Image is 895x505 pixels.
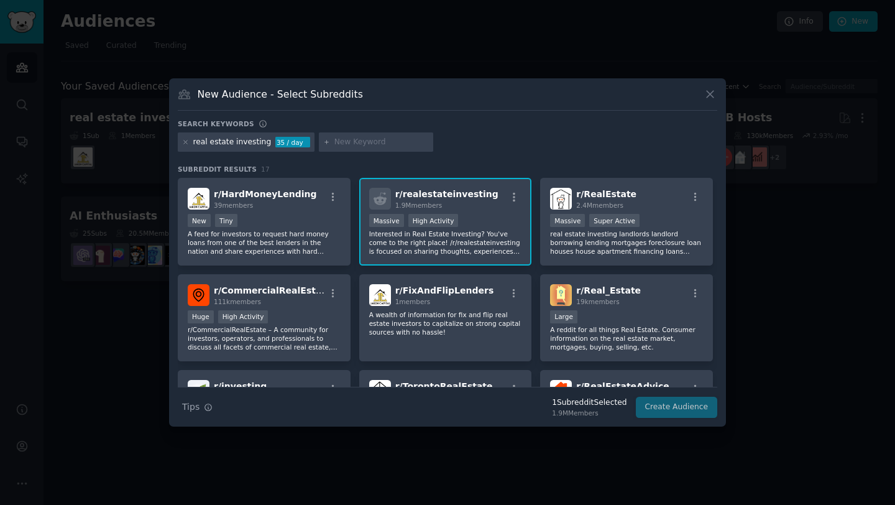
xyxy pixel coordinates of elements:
div: Tiny [215,214,237,227]
img: TorontoRealEstate [369,380,391,402]
img: RealEstateAdvice [550,380,572,402]
img: investing [188,380,209,402]
p: A reddit for all things Real Estate. Consumer information on the real estate market, mortgages, b... [550,325,703,351]
button: Tips [178,396,217,418]
div: real estate investing [193,137,272,148]
div: 35 / day [275,137,310,148]
span: r/ investing [214,381,267,391]
img: RealEstate [550,188,572,210]
div: High Activity [408,214,459,227]
p: r/CommercialRealEstate – A community for investors, operators, and professionals to discuss all f... [188,325,341,351]
span: r/ FixAndFlipLenders [395,285,494,295]
span: Subreddit Results [178,165,257,174]
div: Huge [188,310,214,323]
span: Tips [182,401,200,414]
div: Large [550,310,577,323]
p: A wealth of information for fix and flip real estate investors to capitalize on strong capital so... [369,310,522,336]
p: Interested in Real Estate Investing? You've come to the right place! /r/realestateinvesting is fo... [369,229,522,256]
span: r/ RealEstate [576,189,636,199]
p: real estate investing landlords landlord borrowing lending mortgages foreclosure loan houses hous... [550,229,703,256]
span: 39 members [214,202,253,209]
img: CommercialRealEstate [188,284,209,306]
span: 19k members [576,298,619,305]
span: r/ HardMoneyLending [214,189,316,199]
span: r/ RealEstateAdvice [576,381,669,391]
div: New [188,214,211,227]
img: Real_Estate [550,284,572,306]
h3: Search keywords [178,119,254,128]
span: 111k members [214,298,261,305]
div: Super Active [589,214,640,227]
input: New Keyword [334,137,429,148]
p: A feed for investors to request hard money loans from one of the best lenders in the nation and s... [188,229,341,256]
div: 1.9M Members [552,409,626,417]
h3: New Audience - Select Subreddits [198,88,363,101]
img: FixAndFlipLenders [369,284,391,306]
div: Massive [550,214,585,227]
span: r/ TorontoRealEstate [395,381,493,391]
span: 1 members [395,298,431,305]
span: r/ CommercialRealEstate [214,285,332,295]
span: 1.9M members [395,202,443,209]
div: Massive [369,214,404,227]
span: 17 [261,165,270,173]
span: r/ Real_Estate [576,285,641,295]
div: High Activity [218,310,268,323]
span: r/ realestateinvesting [395,189,498,199]
div: 1 Subreddit Selected [552,397,626,409]
img: HardMoneyLending [188,188,209,210]
span: 2.4M members [576,202,623,209]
